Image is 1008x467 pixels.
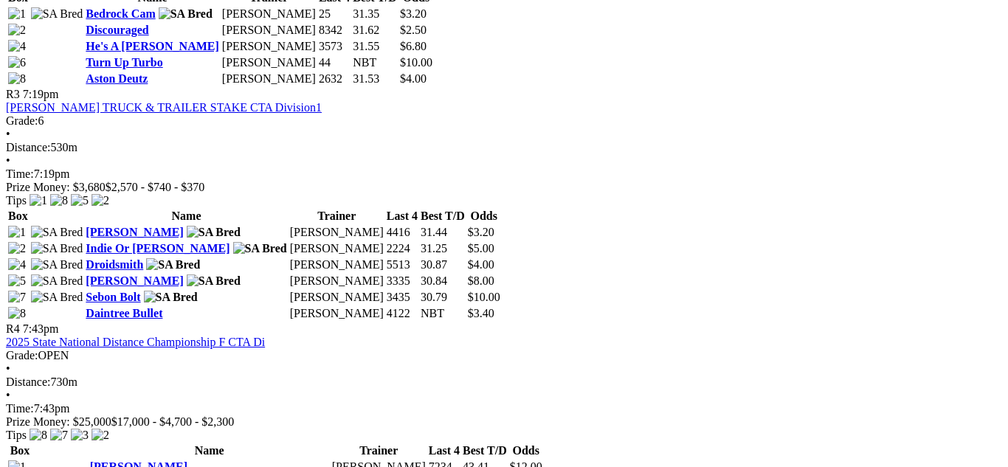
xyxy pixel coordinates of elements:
[86,274,183,287] a: [PERSON_NAME]
[86,40,218,52] a: He's A [PERSON_NAME]
[400,72,427,85] span: $4.00
[386,241,418,256] td: 2224
[289,274,384,288] td: [PERSON_NAME]
[30,429,47,442] img: 8
[86,56,162,69] a: Turn Up Turbo
[6,322,20,335] span: R4
[400,24,427,36] span: $2.50
[71,194,89,207] img: 5
[386,257,418,272] td: 5513
[86,24,148,36] a: Discouraged
[289,241,384,256] td: [PERSON_NAME]
[318,7,351,21] td: 25
[420,225,466,240] td: 31.44
[6,194,27,207] span: Tips
[468,242,494,255] span: $5.00
[386,274,418,288] td: 3335
[8,40,26,53] img: 4
[86,258,143,271] a: Droidsmith
[6,114,38,127] span: Grade:
[6,88,20,100] span: R3
[6,181,1002,194] div: Prize Money: $3,680
[400,40,427,52] span: $6.80
[468,274,494,287] span: $8.00
[352,72,398,86] td: 31.53
[86,291,140,303] a: Sebon Bolt
[31,291,83,304] img: SA Bred
[8,258,26,271] img: 4
[6,167,34,180] span: Time:
[10,444,30,457] span: Box
[6,349,38,362] span: Grade:
[86,242,229,255] a: Indie Or [PERSON_NAME]
[8,7,26,21] img: 1
[289,225,384,240] td: [PERSON_NAME]
[106,181,205,193] span: $2,570 - $740 - $370
[71,429,89,442] img: 3
[289,306,384,321] td: [PERSON_NAME]
[6,415,1002,429] div: Prize Money: $25,000
[400,7,427,20] span: $3.20
[187,274,241,288] img: SA Bred
[111,415,235,428] span: $17,000 - $4,700 - $2,300
[146,258,200,271] img: SA Bred
[86,226,183,238] a: [PERSON_NAME]
[31,242,83,255] img: SA Bred
[468,258,494,271] span: $4.00
[8,24,26,37] img: 2
[289,290,384,305] td: [PERSON_NAME]
[187,226,241,239] img: SA Bred
[8,56,26,69] img: 6
[6,402,34,415] span: Time:
[6,362,10,375] span: •
[6,349,1002,362] div: OPEN
[31,226,83,239] img: SA Bred
[159,7,213,21] img: SA Bred
[31,274,83,288] img: SA Bred
[467,209,501,224] th: Odds
[85,209,287,224] th: Name
[462,443,508,458] th: Best T/D
[50,194,68,207] img: 8
[8,307,26,320] img: 8
[468,291,500,303] span: $10.00
[331,443,427,458] th: Trainer
[6,376,1002,389] div: 730m
[420,257,466,272] td: 30.87
[352,55,398,70] td: NBT
[86,72,148,85] a: Aston Deutz
[6,114,1002,128] div: 6
[31,7,83,21] img: SA Bred
[386,225,418,240] td: 4416
[221,7,317,21] td: [PERSON_NAME]
[92,429,109,442] img: 2
[352,7,398,21] td: 31.35
[318,39,351,54] td: 3573
[468,307,494,319] span: $3.40
[420,209,466,224] th: Best T/D
[386,306,418,321] td: 4122
[89,443,330,458] th: Name
[30,194,47,207] img: 1
[468,226,494,238] span: $3.20
[6,336,265,348] a: 2025 State National Distance Championship F CTA Di
[6,141,50,153] span: Distance:
[420,290,466,305] td: 30.79
[23,322,59,335] span: 7:43pm
[8,210,28,222] span: Box
[428,443,460,458] th: Last 4
[6,402,1002,415] div: 7:43pm
[86,7,155,20] a: Bedrock Cam
[6,389,10,401] span: •
[386,209,418,224] th: Last 4
[221,55,317,70] td: [PERSON_NAME]
[8,226,26,239] img: 1
[92,194,109,207] img: 2
[8,242,26,255] img: 2
[8,291,26,304] img: 7
[352,39,398,54] td: 31.55
[420,306,466,321] td: NBT
[318,23,351,38] td: 8342
[6,429,27,441] span: Tips
[6,141,1002,154] div: 530m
